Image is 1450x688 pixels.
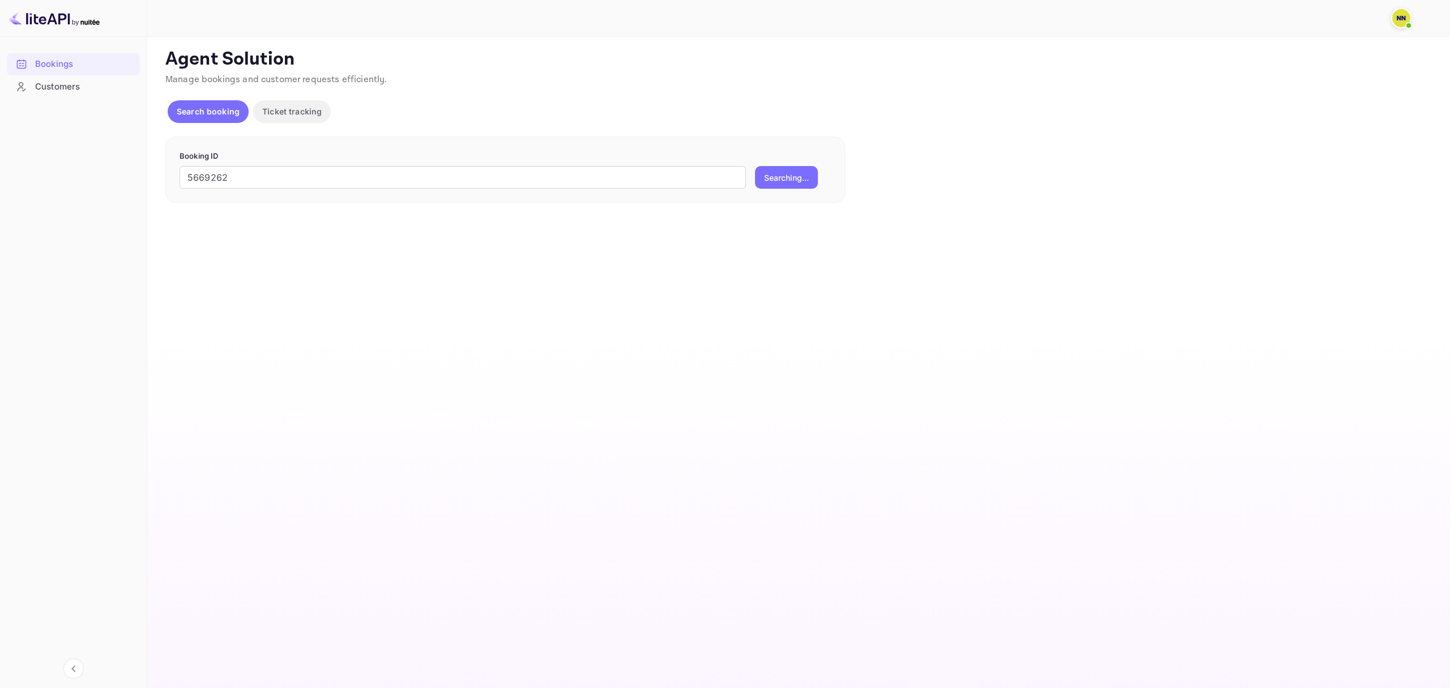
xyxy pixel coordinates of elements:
div: Bookings [7,53,140,75]
img: N/A N/A [1392,9,1410,27]
div: Customers [7,76,140,98]
button: Searching... [755,166,818,189]
span: Manage bookings and customer requests efficiently. [165,74,387,86]
p: Booking ID [180,151,831,162]
img: LiteAPI logo [9,9,100,27]
a: Customers [7,76,140,97]
p: Ticket tracking [262,105,322,117]
p: Search booking [177,105,240,117]
a: Bookings [7,53,140,74]
input: Enter Booking ID (e.g., 63782194) [180,166,746,189]
p: Agent Solution [165,48,1430,71]
div: Bookings [35,58,134,71]
div: Customers [35,80,134,94]
button: Collapse navigation [63,659,84,679]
